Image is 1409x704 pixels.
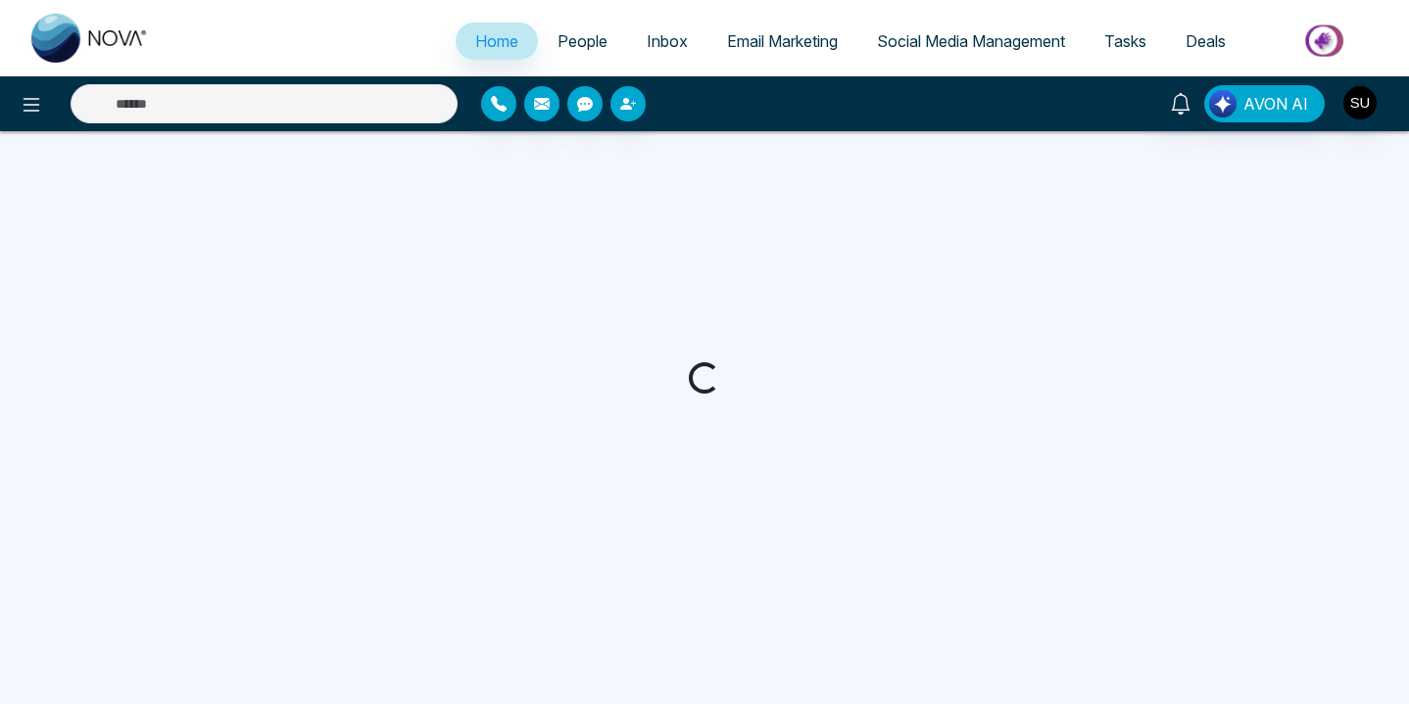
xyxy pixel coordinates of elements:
a: Home [456,23,538,60]
span: Social Media Management [877,31,1065,51]
a: Inbox [627,23,707,60]
span: Tasks [1104,31,1146,51]
a: People [538,23,627,60]
span: Deals [1186,31,1226,51]
span: Inbox [647,31,688,51]
span: Home [475,31,518,51]
img: User Avatar [1343,86,1377,119]
a: Deals [1166,23,1245,60]
span: AVON AI [1243,92,1308,116]
img: Nova CRM Logo [31,14,149,63]
span: People [558,31,607,51]
a: Tasks [1085,23,1166,60]
img: Market-place.gif [1255,19,1397,63]
button: AVON AI [1204,85,1325,122]
a: Social Media Management [857,23,1085,60]
span: Email Marketing [727,31,838,51]
a: Email Marketing [707,23,857,60]
img: Lead Flow [1209,90,1237,117]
